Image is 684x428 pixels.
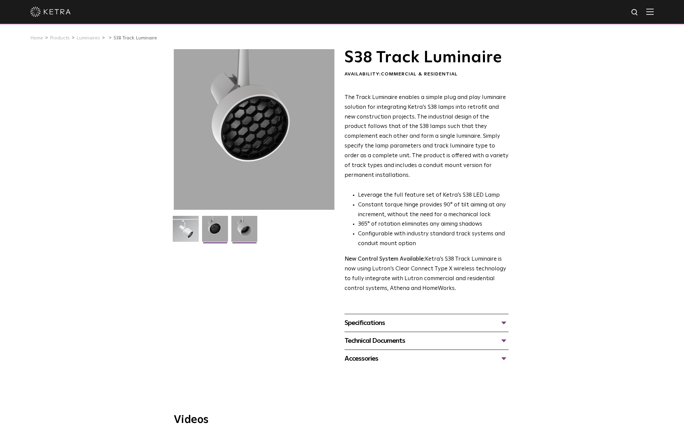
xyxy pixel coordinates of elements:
[345,95,509,178] span: The Track Luminaire enables a simple plug and play luminaire solution for integrating Ketra’s S38...
[345,353,509,364] div: Accessories
[345,71,509,78] div: Availability:
[50,36,70,40] a: Products
[358,200,509,220] li: Constant torque hinge provides 90° of tilt aiming at any increment, without the need for a mechan...
[174,415,511,425] h3: Videos
[358,191,509,200] li: Leverage the full feature set of Ketra’s S38 LED Lamp
[646,8,654,15] img: Hamburger%20Nav.svg
[358,229,509,249] li: Configurable with industry standard track systems and conduit mount option
[231,216,257,247] img: 9e3d97bd0cf938513d6e
[345,335,509,346] div: Technical Documents
[345,49,509,66] h1: S38 Track Luminaire
[381,72,458,76] span: Commercial & Residential
[30,7,71,17] img: ketra-logo-2019-white
[631,8,639,17] img: search icon
[345,318,509,328] div: Specifications
[30,36,43,40] a: Home
[345,255,509,294] p: Ketra’s S38 Track Luminaire is now using Lutron’s Clear Connect Type X wireless technology to ful...
[76,36,100,40] a: Luminaires
[202,216,228,247] img: 3b1b0dc7630e9da69e6b
[113,36,157,40] a: S38 Track Luminaire
[358,220,509,229] li: 365° of rotation eliminates any aiming shadows
[345,256,425,262] strong: New Control System Available:
[173,216,199,247] img: S38-Track-Luminaire-2021-Web-Square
